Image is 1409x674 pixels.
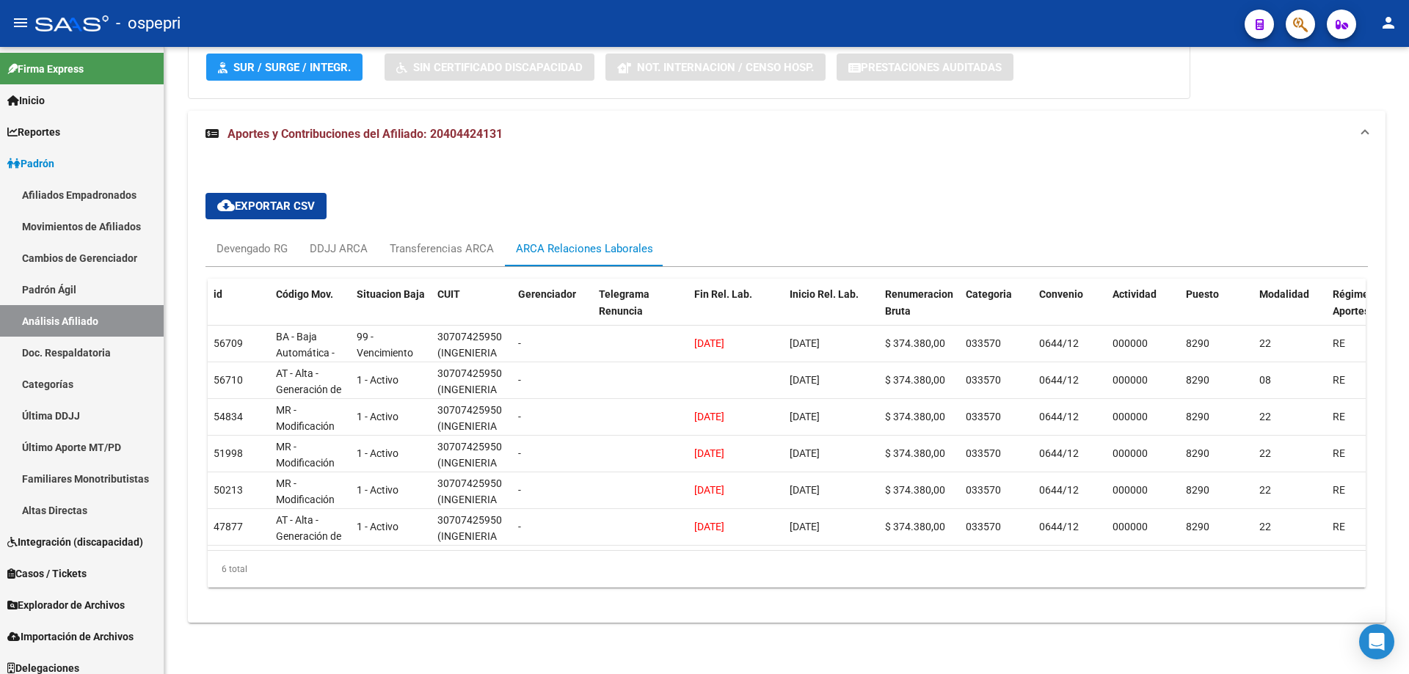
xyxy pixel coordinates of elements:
span: 47877 [214,521,243,532]
span: 8290 [1186,447,1209,459]
span: Categoria [966,288,1012,300]
span: 0644/12 [1039,337,1079,349]
span: 50213 [214,484,243,496]
datatable-header-cell: Categoria [960,279,1033,343]
span: (INGENIERIA TERRA S.A.) [437,530,497,559]
datatable-header-cell: Fin Rel. Lab. [688,279,784,343]
span: 8290 [1186,411,1209,422]
span: Sin Certificado Discapacidad [413,61,583,74]
span: 08 [1259,374,1271,386]
span: [DATE] [790,337,820,349]
span: 22 [1259,521,1271,532]
span: (INGENIERIA TERRA S.A.) [437,347,497,376]
span: CUIT [437,288,460,300]
span: - [518,521,521,532]
span: Padrón [7,155,54,172]
span: (INGENIERIA TERRA S.A.) [437,457,497,486]
span: [DATE] [694,521,724,532]
datatable-header-cell: id [208,279,270,343]
span: Inicio Rel. Lab. [790,288,859,300]
datatable-header-cell: Inicio Rel. Lab. [784,279,879,343]
span: Puesto [1186,288,1219,300]
span: Renumeracion Bruta [885,288,953,317]
datatable-header-cell: Régimen Aportes [1327,279,1400,343]
div: 30707425950 [437,329,502,345]
span: 56709 [214,337,243,349]
span: [DATE] [790,521,820,532]
datatable-header-cell: Modalidad [1253,279,1327,343]
span: Integración (discapacidad) [7,534,143,550]
button: Not. Internacion / Censo Hosp. [605,54,826,81]
span: - [518,484,521,496]
span: $ 374.380,00 [885,521,945,532]
datatable-header-cell: Gerenciador [512,279,593,343]
span: - [518,374,521,386]
span: MR - Modificación de datos en la relación CUIT –CUIL [276,441,345,519]
button: Prestaciones Auditadas [837,54,1013,81]
span: (INGENIERIA TERRA S.A.) [437,384,497,412]
span: 8290 [1186,521,1209,532]
span: AT - Alta - Generación de clave [276,367,341,413]
span: [DATE] [790,374,820,386]
span: RE [1333,411,1345,422]
span: [DATE] [694,447,724,459]
datatable-header-cell: Código Mov. [270,279,351,343]
span: $ 374.380,00 [885,447,945,459]
button: Sin Certificado Discapacidad [385,54,594,81]
span: 000000 [1113,337,1148,349]
div: 30707425950 [437,512,502,529]
span: [DATE] [790,411,820,422]
span: 0644/12 [1039,484,1079,496]
span: RE [1333,447,1345,459]
span: Aportes y Contribuciones del Afiliado: 20404424131 [227,127,503,141]
span: 1 - Activo [357,374,398,386]
span: 033570 [966,337,1001,349]
span: [DATE] [790,484,820,496]
mat-icon: person [1380,14,1397,32]
div: ARCA Relaciones Laborales [516,241,653,257]
mat-icon: cloud_download [217,197,235,214]
span: Modalidad [1259,288,1309,300]
datatable-header-cell: Renumeracion Bruta [879,279,960,343]
span: 22 [1259,447,1271,459]
button: Exportar CSV [205,193,327,219]
div: 30707425950 [437,475,502,492]
span: Situacion Baja [357,288,425,300]
span: 000000 [1113,521,1148,532]
span: MR - Modificación de datos en la relación CUIT –CUIL [276,404,345,483]
span: Gerenciador [518,288,576,300]
span: 8290 [1186,484,1209,496]
span: SUR / SURGE / INTEGR. [233,61,351,74]
span: - ospepri [116,7,181,40]
datatable-header-cell: CUIT [432,279,512,343]
span: $ 374.380,00 [885,337,945,349]
span: (INGENIERIA TERRA S.A.) [437,420,497,449]
span: id [214,288,222,300]
span: $ 374.380,00 [885,411,945,422]
span: 1 - Activo [357,411,398,422]
span: 56710 [214,374,243,386]
span: 0644/12 [1039,374,1079,386]
span: 22 [1259,484,1271,496]
div: 6 total [208,551,1366,587]
span: Reportes [7,124,60,140]
datatable-header-cell: Actividad [1107,279,1180,343]
span: Telegrama Renuncia [599,288,649,317]
span: [DATE] [694,337,724,349]
span: 1 - Activo [357,447,398,459]
span: Código Mov. [276,288,333,300]
span: 99 - Vencimiento de contrato a plazo fijo o determ., a tiempo compl. o parcial [357,331,421,443]
span: MR - Modificación de datos en la relación CUIT –CUIL [276,477,345,556]
span: Prestaciones Auditadas [861,61,1002,74]
span: 033570 [966,374,1001,386]
span: Actividad [1113,288,1157,300]
span: 1 - Activo [357,484,398,496]
span: (INGENIERIA TERRA S.A.) [437,494,497,522]
span: Régimen Aportes [1333,288,1375,317]
span: Not. Internacion / Censo Hosp. [637,61,814,74]
div: Open Intercom Messenger [1359,624,1394,659]
span: 51998 [214,447,243,459]
div: 30707425950 [437,402,502,419]
span: 0644/12 [1039,447,1079,459]
span: 8290 [1186,337,1209,349]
